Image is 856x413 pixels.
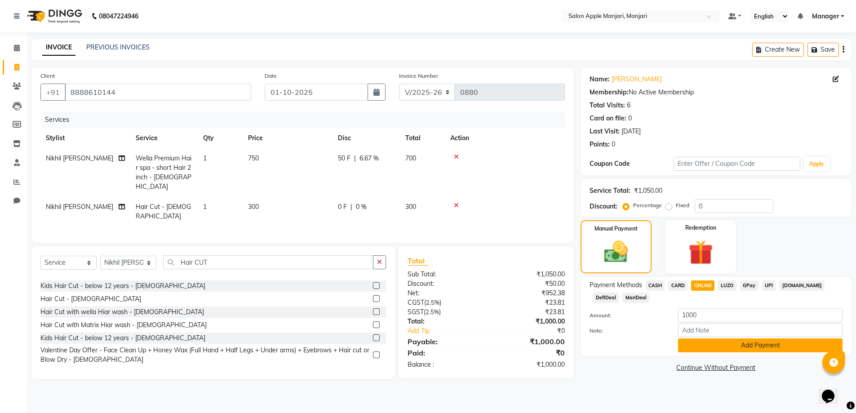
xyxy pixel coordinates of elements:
span: 6.67 % [359,154,379,163]
div: ₹1,050.00 [634,186,662,195]
span: CARD [668,280,687,291]
button: +91 [40,84,66,101]
span: 300 [405,203,416,211]
div: Net: [401,289,486,298]
b: 08047224946 [99,4,138,29]
div: ₹0 [501,326,572,336]
th: Action [445,128,565,148]
div: Coupon Code [590,159,674,169]
div: Membership: [590,88,629,97]
label: Redemption [685,224,716,232]
span: MariDeal [622,293,649,303]
span: 2.5% [426,299,439,306]
div: ( ) [401,298,486,307]
th: Price [243,128,333,148]
div: Points: [590,140,610,149]
label: Date [265,72,277,80]
span: SGST [408,308,424,316]
div: ₹1,000.00 [486,336,572,347]
iframe: chat widget [818,377,847,404]
input: Search or Scan [163,255,373,269]
div: Hair Cut with wella Hiar wash - [DEMOGRAPHIC_DATA] [40,307,204,317]
span: [DOMAIN_NAME] [779,280,825,291]
img: _gift.svg [681,237,721,268]
div: ₹50.00 [486,279,572,289]
div: Name: [590,75,610,84]
span: 0 F [338,202,347,212]
input: Add Note [678,323,843,337]
span: UPI [762,280,776,291]
div: Card on file: [590,114,626,123]
div: 0 [628,114,632,123]
a: Add Tip [401,326,500,336]
label: Amount: [583,311,672,320]
button: Save [807,43,839,57]
div: Sub Total: [401,270,486,279]
span: CASH [646,280,665,291]
label: Fixed [676,201,689,209]
span: Nikhil [PERSON_NAME] [46,154,113,162]
button: Apply [804,157,829,171]
div: Hair Cut - [DEMOGRAPHIC_DATA] [40,294,141,304]
div: ₹23.81 [486,307,572,317]
input: Enter Offer / Coupon Code [674,157,800,171]
div: Kids Hair Cut - below 12 years - [DEMOGRAPHIC_DATA] [40,281,205,291]
span: 700 [405,154,416,162]
label: Client [40,72,55,80]
span: 2.5% [426,308,439,315]
img: logo [23,4,84,29]
div: Discount: [590,202,617,211]
div: Paid: [401,347,486,358]
span: Wella Premium Hair spa - short Hair 2 inch - [DEMOGRAPHIC_DATA] [136,154,191,191]
span: LUZO [718,280,736,291]
a: INVOICE [42,40,75,56]
span: Total [408,256,428,266]
div: Balance : [401,360,486,369]
div: ₹0 [486,347,572,358]
div: Payable: [401,336,486,347]
div: 0 [612,140,615,149]
div: 6 [627,101,630,110]
button: Add Payment [678,338,843,352]
div: Valentine Day Offer - Face Clean Up + Honey Wax (Full Hand + Half Legs + Under arms) + Eyebrows +... [40,346,369,364]
span: Manager [812,12,839,21]
span: | [350,202,352,212]
span: Nikhil [PERSON_NAME] [46,203,113,211]
div: ₹1,000.00 [486,317,572,326]
span: 0 % [356,202,367,212]
div: Service Total: [590,186,630,195]
label: Manual Payment [594,225,638,233]
span: Hair Cut - [DEMOGRAPHIC_DATA] [136,203,191,220]
span: 1 [203,203,207,211]
img: _cash.svg [597,238,635,266]
span: 50 F [338,154,350,163]
div: Total: [401,317,486,326]
th: Stylist [40,128,130,148]
input: Search by Name/Mobile/Email/Code [65,84,251,101]
label: Invoice Number [399,72,438,80]
span: ONLINE [691,280,714,291]
div: ₹952.38 [486,289,572,298]
a: [PERSON_NAME] [612,75,662,84]
div: Kids Hair Cut - below 12 years - [DEMOGRAPHIC_DATA] [40,333,205,343]
th: Total [400,128,445,148]
div: [DATE] [621,127,641,136]
div: Total Visits: [590,101,625,110]
th: Service [130,128,198,148]
a: PREVIOUS INVOICES [86,43,150,51]
span: CGST [408,298,424,306]
div: ( ) [401,307,486,317]
div: Hair Cut with Matrix Hiar wash - [DEMOGRAPHIC_DATA] [40,320,207,330]
span: DefiDeal [593,293,619,303]
div: ₹23.81 [486,298,572,307]
label: Percentage [633,201,662,209]
span: | [354,154,356,163]
div: ₹1,000.00 [486,360,572,369]
th: Disc [333,128,400,148]
span: 300 [248,203,259,211]
span: Payment Methods [590,280,642,290]
div: Services [41,111,572,128]
div: ₹1,050.00 [486,270,572,279]
a: Continue Without Payment [582,363,850,373]
div: Last Visit: [590,127,620,136]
